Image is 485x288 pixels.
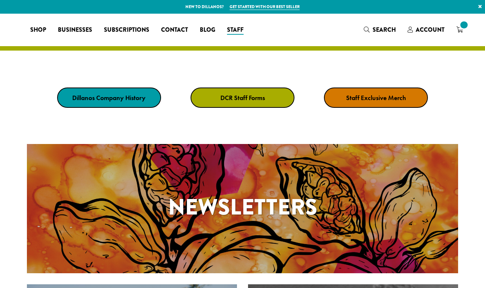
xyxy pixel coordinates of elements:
span: Subscriptions [104,25,149,35]
span: Contact [161,25,188,35]
span: Search [373,25,396,34]
a: DCR Staff Forms [191,88,294,108]
span: Account [416,25,444,34]
a: Newsletters [27,144,458,273]
strong: DCR Staff Forms [220,93,265,102]
a: Dillanos Company History [57,88,161,108]
span: Staff [227,25,244,35]
a: Search [358,24,402,36]
strong: Dillanos Company History [72,93,146,102]
a: Shop [24,24,52,36]
a: Get started with our best seller [230,4,300,10]
a: Staff [221,24,250,36]
span: Blog [200,25,215,35]
h1: Newsletters [27,191,458,224]
strong: Staff Exclusive Merch [346,93,406,102]
a: Staff Exclusive Merch [324,88,428,108]
span: Businesses [58,25,92,35]
span: Shop [30,25,46,35]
